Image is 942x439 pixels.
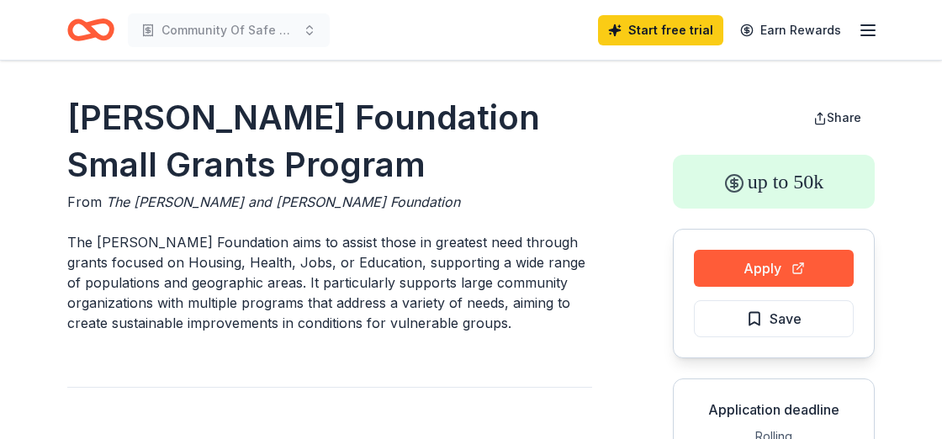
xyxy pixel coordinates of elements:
[161,20,296,40] span: Community Of Safe Space
[770,308,802,330] span: Save
[694,300,854,337] button: Save
[730,15,851,45] a: Earn Rewards
[106,193,460,210] span: The [PERSON_NAME] and [PERSON_NAME] Foundation
[598,15,723,45] a: Start free trial
[67,232,592,333] p: The [PERSON_NAME] Foundation aims to assist those in greatest need through grants focused on Hous...
[687,399,860,420] div: Application deadline
[128,13,330,47] button: Community Of Safe Space
[800,101,875,135] button: Share
[827,110,861,124] span: Share
[694,250,854,287] button: Apply
[67,10,114,50] a: Home
[67,192,592,212] div: From
[67,94,592,188] h1: [PERSON_NAME] Foundation Small Grants Program
[673,155,875,209] div: up to 50k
